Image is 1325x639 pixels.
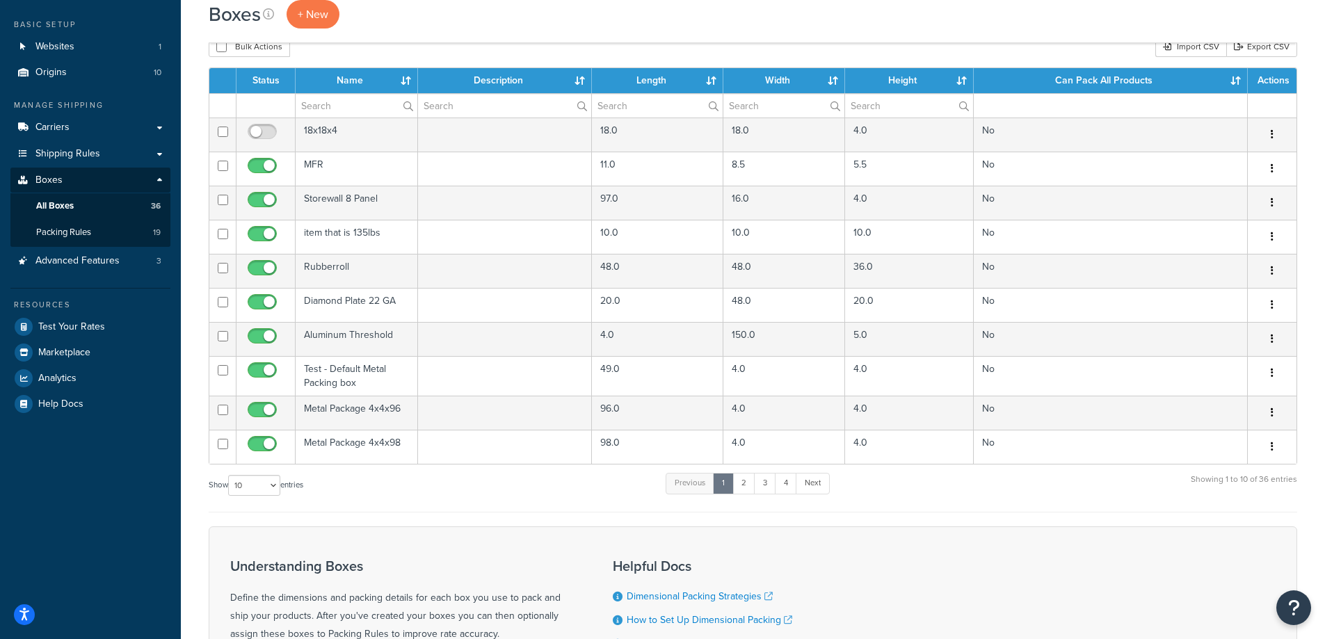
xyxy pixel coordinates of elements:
[723,288,844,322] td: 48.0
[592,220,723,254] td: 10.0
[723,220,844,254] td: 10.0
[296,186,418,220] td: Storewall 8 Panel
[845,254,974,288] td: 36.0
[296,254,418,288] td: Rubberroll
[36,227,91,238] span: Packing Rules
[974,186,1248,220] td: No
[10,314,170,339] a: Test Your Rates
[845,118,974,152] td: 4.0
[209,1,261,28] h1: Boxes
[35,255,120,267] span: Advanced Features
[974,430,1248,464] td: No
[723,152,844,186] td: 8.5
[418,68,593,93] th: Description : activate to sort column ascending
[296,118,418,152] td: 18x18x4
[236,68,296,93] th: Status
[228,475,280,496] select: Showentries
[230,558,578,574] h3: Understanding Boxes
[845,322,974,356] td: 5.0
[592,94,723,118] input: Search
[10,248,170,274] li: Advanced Features
[592,254,723,288] td: 48.0
[10,19,170,31] div: Basic Setup
[35,122,70,134] span: Carriers
[38,398,83,410] span: Help Docs
[1155,36,1226,57] div: Import CSV
[10,340,170,365] a: Marketplace
[296,322,418,356] td: Aluminum Threshold
[613,558,831,574] h3: Helpful Docs
[10,299,170,311] div: Resources
[35,67,67,79] span: Origins
[10,366,170,391] a: Analytics
[775,473,797,494] a: 4
[10,99,170,111] div: Manage Shipping
[592,68,723,93] th: Length : activate to sort column ascending
[723,430,844,464] td: 4.0
[1226,36,1297,57] a: Export CSV
[38,373,77,385] span: Analytics
[796,473,830,494] a: Next
[974,152,1248,186] td: No
[845,288,974,322] td: 20.0
[209,36,290,57] button: Bulk Actions
[10,141,170,167] li: Shipping Rules
[151,200,161,212] span: 36
[666,473,714,494] a: Previous
[974,356,1248,396] td: No
[10,168,170,247] li: Boxes
[10,115,170,140] li: Carriers
[974,254,1248,288] td: No
[592,186,723,220] td: 97.0
[845,94,973,118] input: Search
[592,152,723,186] td: 11.0
[159,41,161,53] span: 1
[298,6,328,22] span: + New
[153,227,161,238] span: 19
[1191,471,1297,501] div: Showing 1 to 10 of 36 entries
[36,200,74,212] span: All Boxes
[10,193,170,219] li: All Boxes
[845,152,974,186] td: 5.5
[38,347,90,359] span: Marketplace
[974,68,1248,93] th: Can Pack All Products : activate to sort column ascending
[10,391,170,416] a: Help Docs
[10,193,170,219] a: All Boxes 36
[723,254,844,288] td: 48.0
[592,288,723,322] td: 20.0
[1276,590,1311,625] button: Open Resource Center
[10,168,170,193] a: Boxes
[592,396,723,430] td: 96.0
[845,186,974,220] td: 4.0
[10,34,170,60] li: Websites
[156,255,161,267] span: 3
[35,41,74,53] span: Websites
[974,220,1248,254] td: No
[723,94,844,118] input: Search
[209,475,303,496] label: Show entries
[592,430,723,464] td: 98.0
[732,473,755,494] a: 2
[38,321,105,333] span: Test Your Rates
[974,118,1248,152] td: No
[296,68,418,93] th: Name : activate to sort column ascending
[845,220,974,254] td: 10.0
[10,220,170,245] li: Packing Rules
[592,322,723,356] td: 4.0
[10,220,170,245] a: Packing Rules 19
[296,430,418,464] td: Metal Package 4x4x98
[723,356,844,396] td: 4.0
[627,613,792,627] a: How to Set Up Dimensional Packing
[35,175,63,186] span: Boxes
[723,118,844,152] td: 18.0
[296,220,418,254] td: item that is 135lbs
[974,396,1248,430] td: No
[845,430,974,464] td: 4.0
[296,152,418,186] td: MFR
[418,94,592,118] input: Search
[845,68,974,93] th: Height : activate to sort column ascending
[723,68,844,93] th: Width : activate to sort column ascending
